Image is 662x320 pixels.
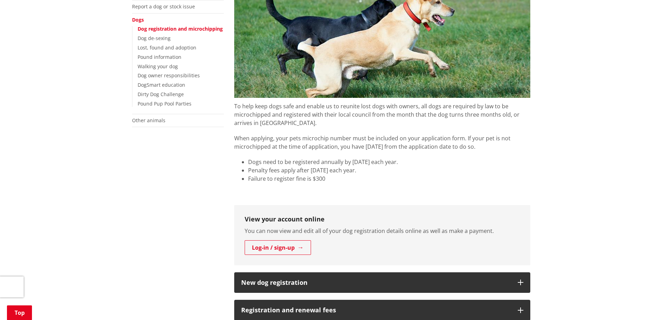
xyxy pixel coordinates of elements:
p: You can now view and edit all of your dog registration details online as well as make a payment. [245,227,520,235]
h3: View your account online [245,216,520,223]
a: Lost, found and adoption [138,44,196,51]
a: Dog de-sexing [138,35,171,41]
a: DogSmart education [138,81,185,88]
a: Dogs [132,16,144,23]
iframe: Messenger Launcher [630,291,655,316]
a: Pound Pup Pool Parties [138,100,191,107]
a: Top [7,305,32,320]
li: Penalty fees apply after [DATE] each year. [248,166,530,174]
p: To help keep dogs safe and enable us to reunite lost dogs with owners, all dogs are required by l... [234,98,530,127]
a: Report a dog or stock issue [132,3,195,10]
li: Dogs need to be registered annually by [DATE] each year. [248,158,530,166]
li: Failure to register fine is $300 [248,174,530,183]
h3: New dog registration [241,279,511,286]
button: New dog registration [234,272,530,293]
a: Dirty Dog Challenge [138,91,184,97]
a: Other animals [132,117,165,124]
a: Pound information [138,54,181,60]
a: Dog registration and microchipping [138,25,223,32]
a: Dog owner responsibilities [138,72,200,79]
a: Log-in / sign-up [245,240,311,255]
p: When applying, your pets microchip number must be included on your application form. If your pet ... [234,134,530,151]
a: Walking your dog [138,63,178,70]
h3: Registration and renewal fees [241,307,511,314]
